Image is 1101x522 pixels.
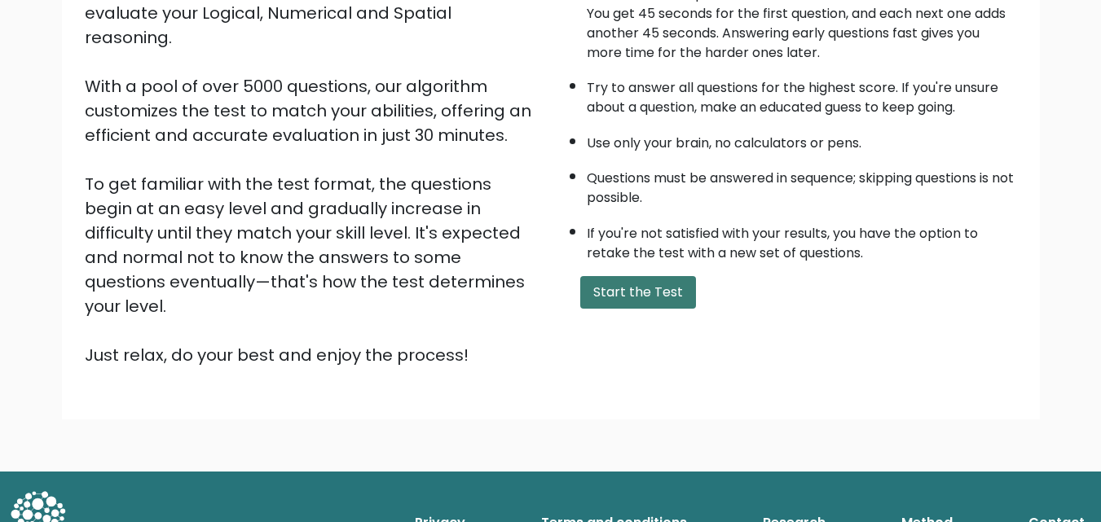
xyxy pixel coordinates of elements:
li: Use only your brain, no calculators or pens. [587,125,1017,153]
li: Try to answer all questions for the highest score. If you're unsure about a question, make an edu... [587,70,1017,117]
li: If you're not satisfied with your results, you have the option to retake the test with a new set ... [587,216,1017,263]
li: Questions must be answered in sequence; skipping questions is not possible. [587,160,1017,208]
button: Start the Test [580,276,696,309]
